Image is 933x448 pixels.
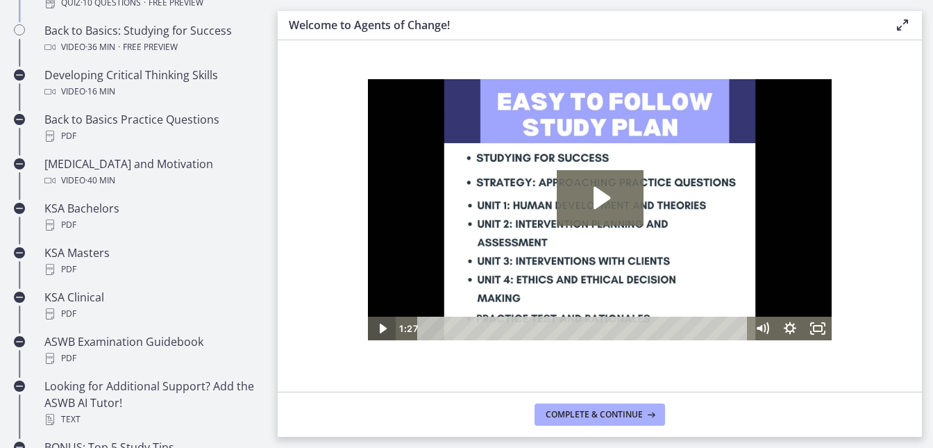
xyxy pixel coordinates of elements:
div: ASWB Examination Guidebook [44,333,261,367]
button: Mute [380,238,408,261]
button: Fullscreen [436,238,464,261]
div: Playbar [60,238,373,261]
h3: Welcome to Agents of Change! [289,17,872,33]
span: · 16 min [85,83,115,100]
div: Text [44,411,261,428]
span: Free preview [123,39,178,56]
div: Developing Critical Thinking Skills [44,67,261,100]
div: PDF [44,306,261,322]
button: Complete & continue [535,404,665,426]
div: PDF [44,217,261,233]
div: Back to Basics: Studying for Success [44,22,261,56]
div: Video [44,83,261,100]
div: Video [44,39,261,56]
span: · 40 min [85,172,115,189]
div: Back to Basics Practice Questions [44,111,261,144]
span: Complete & continue [546,409,643,420]
div: PDF [44,261,261,278]
div: [MEDICAL_DATA] and Motivation [44,156,261,189]
div: KSA Masters [44,244,261,278]
button: Show settings menu [408,238,436,261]
div: PDF [44,350,261,367]
div: Looking for Additional Support? Add the ASWB AI Tutor! [44,378,261,428]
div: Video [44,172,261,189]
span: · [118,39,120,56]
div: KSA Clinical [44,289,261,322]
button: Play Video: c1o6hcmjueu5qasqsu00.mp4 [189,91,276,147]
span: · 36 min [85,39,115,56]
div: KSA Bachelors [44,200,261,233]
div: PDF [44,128,261,144]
